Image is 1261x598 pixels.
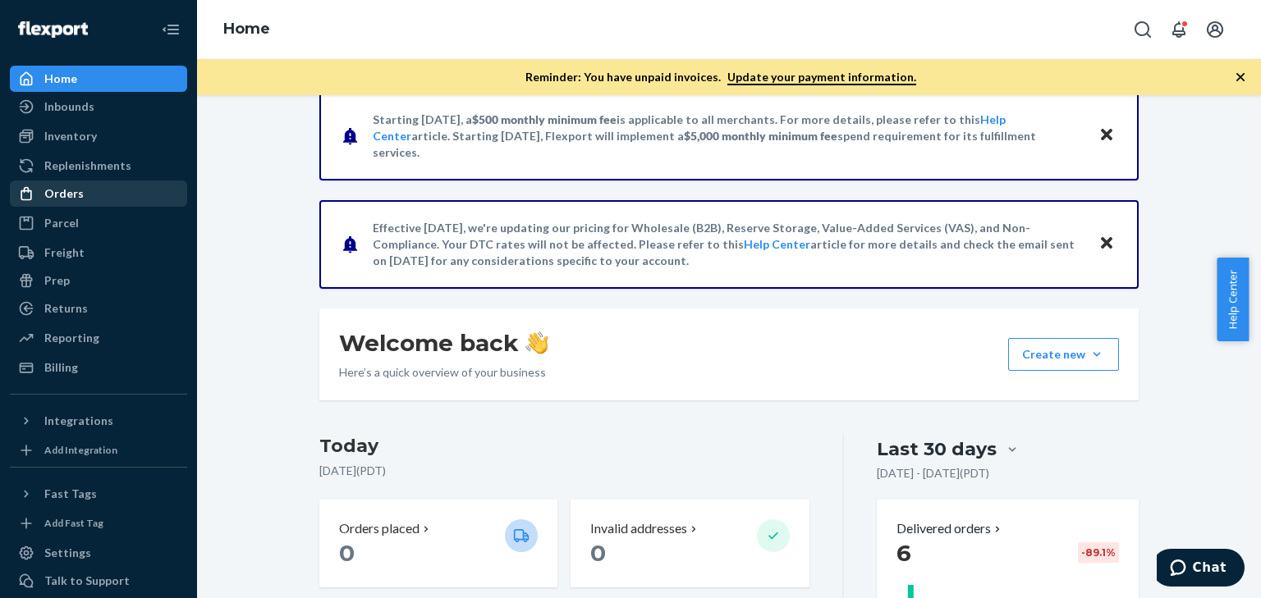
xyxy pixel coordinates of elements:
[10,66,187,92] a: Home
[339,519,420,538] p: Orders placed
[10,153,187,179] a: Replenishments
[319,500,557,587] button: Orders placed 0
[1078,542,1119,563] div: -89.1 %
[1199,13,1231,46] button: Open account menu
[44,185,84,202] div: Orders
[339,328,548,358] h1: Welcome back
[896,539,911,567] span: 6
[223,20,270,38] a: Home
[339,539,355,567] span: 0
[18,21,88,38] img: Flexport logo
[10,441,187,460] a: Add Integration
[1157,549,1245,590] iframe: Opens a widget where you can chat to one of our agents
[1126,13,1159,46] button: Open Search Box
[684,129,837,143] span: $5,000 monthly minimum fee
[10,123,187,149] a: Inventory
[210,6,283,53] ol: breadcrumbs
[44,516,103,530] div: Add Fast Tag
[10,267,187,294] a: Prep
[1162,13,1195,46] button: Open notifications
[44,300,88,317] div: Returns
[44,128,97,144] div: Inventory
[44,98,94,115] div: Inbounds
[1096,232,1117,256] button: Close
[877,436,997,462] div: Last 30 days
[10,568,187,594] button: Talk to Support
[44,157,131,174] div: Replenishments
[373,220,1083,269] p: Effective [DATE], we're updating our pricing for Wholesale (B2B), Reserve Storage, Value-Added Se...
[44,573,130,589] div: Talk to Support
[44,272,70,289] div: Prep
[10,408,187,434] button: Integrations
[44,359,78,376] div: Billing
[10,540,187,566] a: Settings
[10,94,187,120] a: Inbounds
[10,180,187,207] a: Orders
[590,539,606,567] span: 0
[44,215,79,231] div: Parcel
[10,514,187,533] a: Add Fast Tag
[744,237,810,251] a: Help Center
[44,244,85,261] div: Freight
[1008,338,1119,371] button: Create new
[319,433,809,459] h3: Today
[44,545,91,561] div: Settings
[10,325,187,351] a: Reporting
[525,69,916,85] p: Reminder: You have unpaid invoices.
[339,364,548,381] p: Here’s a quick overview of your business
[44,486,97,502] div: Fast Tags
[10,354,187,381] a: Billing
[1096,124,1117,148] button: Close
[727,70,916,85] a: Update your payment information.
[44,71,77,87] div: Home
[373,112,1083,161] p: Starting [DATE], a is applicable to all merchants. For more details, please refer to this article...
[10,481,187,507] button: Fast Tags
[571,500,809,587] button: Invalid addresses 0
[10,240,187,266] a: Freight
[44,443,117,457] div: Add Integration
[10,295,187,322] a: Returns
[525,331,548,354] img: hand-wave emoji
[896,519,1004,538] button: Delivered orders
[472,112,617,126] span: $500 monthly minimum fee
[44,413,113,429] div: Integrations
[319,463,809,479] p: [DATE] ( PDT )
[590,519,687,538] p: Invalid addresses
[44,330,99,346] div: Reporting
[154,13,187,46] button: Close Navigation
[877,465,989,482] p: [DATE] - [DATE] ( PDT )
[1217,258,1249,341] button: Help Center
[10,210,187,236] a: Parcel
